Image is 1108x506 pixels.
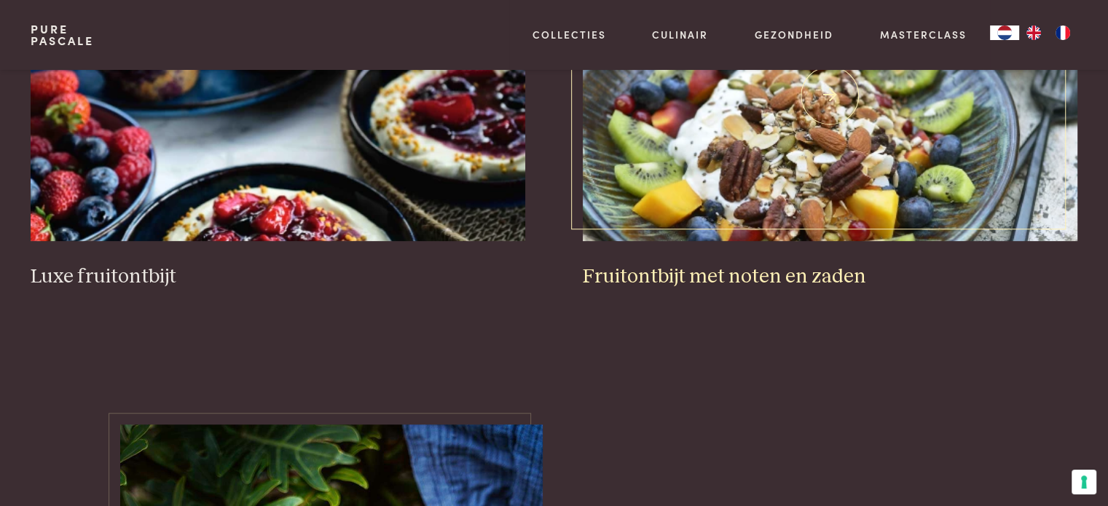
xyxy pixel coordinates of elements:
[990,25,1019,40] a: NL
[755,27,833,42] a: Gezondheid
[990,25,1077,40] aside: Language selected: Nederlands
[1019,25,1048,40] a: EN
[652,27,708,42] a: Culinair
[533,27,606,42] a: Collecties
[31,23,94,47] a: PurePascale
[1048,25,1077,40] a: FR
[990,25,1019,40] div: Language
[31,264,524,290] h3: Luxe fruitontbijt
[1019,25,1077,40] ul: Language list
[583,264,1077,290] h3: Fruitontbijt met noten en zaden
[1072,470,1096,494] button: Uw voorkeuren voor toestemming voor trackingtechnologieën
[880,27,967,42] a: Masterclass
